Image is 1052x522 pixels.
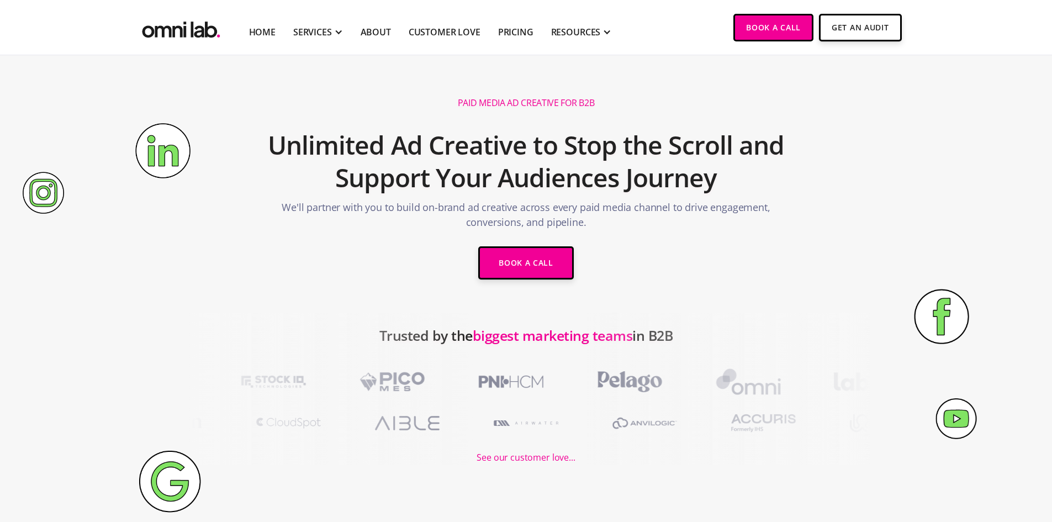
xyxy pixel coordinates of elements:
[478,246,574,280] a: Book a Call
[458,97,594,109] h1: Paid Media Ad Creative for B2B
[473,326,633,345] span: biggest marketing teams
[478,407,574,439] img: A1RWATER
[581,366,678,398] img: PelagoHealth
[263,123,789,201] h2: Unlimited Ad Creative to Stop the Scroll and Support Your Audiences Journey
[249,25,276,39] a: Home
[293,25,332,39] div: SERVICES
[409,25,480,39] a: Customer Love
[140,14,223,41] img: Omni Lab: B2B SaaS Demand Generation Agency
[361,25,391,39] a: About
[462,366,559,398] img: PNI
[477,439,575,465] a: See our customer love...
[140,14,223,41] a: home
[263,200,789,235] p: We'll partner with you to build on-brand ad creative across every paid media channel to drive eng...
[498,25,533,39] a: Pricing
[477,450,575,465] div: See our customer love...
[379,321,673,366] h2: Trusted by the in B2B
[733,14,813,41] a: Book a Call
[819,14,901,41] a: Get An Audit
[551,25,601,39] div: RESOURCES
[853,394,1052,522] iframe: Chat Widget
